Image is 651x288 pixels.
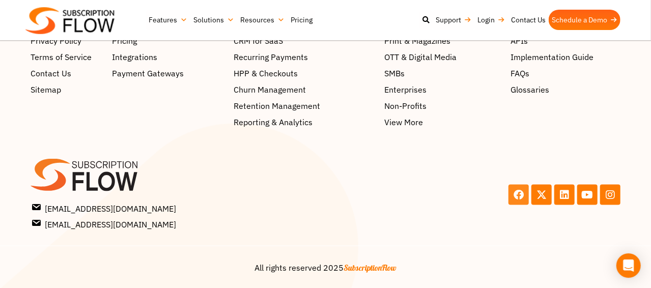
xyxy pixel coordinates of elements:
a: Retention Management [234,100,375,112]
span: Pricing [112,35,137,47]
span: View More [385,116,423,128]
a: Glossaries [511,83,620,96]
a: Support [433,10,474,30]
span: Privacy Policy [31,35,81,47]
a: [EMAIL_ADDRESS][DOMAIN_NAME] [33,201,323,215]
a: OTT & Digital Media [385,51,501,63]
center: All rights reserved 2025 [46,262,605,274]
span: Integrations [112,51,157,63]
span: Churn Management [234,83,306,96]
a: Integrations [112,51,223,63]
span: SMBs [385,67,405,79]
a: Sitemap [31,83,102,96]
a: Print & Magazines [385,35,501,47]
a: Solutions [190,10,237,30]
a: Pricing [288,10,316,30]
a: APIs [511,35,620,47]
a: Contact Us [31,67,102,79]
span: [EMAIL_ADDRESS][DOMAIN_NAME] [33,201,176,215]
span: CRM for SaaS [234,35,283,47]
span: Implementation Guide [511,51,593,63]
a: Schedule a Demo [549,10,620,30]
span: Enterprises [385,83,427,96]
a: [EMAIL_ADDRESS][DOMAIN_NAME] [33,217,323,231]
span: Glossaries [511,83,549,96]
a: Pricing [112,35,223,47]
span: FAQs [511,67,529,79]
span: Non-Profits [385,100,427,112]
img: Subscriptionflow [25,7,115,34]
span: APIs [511,35,528,47]
span: [EMAIL_ADDRESS][DOMAIN_NAME] [33,217,176,231]
a: Terms of Service [31,51,102,63]
div: Open Intercom Messenger [616,253,641,278]
a: Login [474,10,508,30]
a: Non-Profits [385,100,501,112]
a: View More [385,116,501,128]
a: Enterprises [385,83,501,96]
span: HPP & Checkouts [234,67,298,79]
a: Privacy Policy [31,35,102,47]
a: FAQs [511,67,620,79]
span: OTT & Digital Media [385,51,457,63]
a: SMBs [385,67,501,79]
a: Recurring Payments [234,51,375,63]
span: Retention Management [234,100,320,112]
span: Print & Magazines [385,35,451,47]
a: Reporting & Analytics [234,116,375,128]
span: Recurring Payments [234,51,308,63]
span: Reporting & Analytics [234,116,313,128]
a: Resources [237,10,288,30]
a: Implementation Guide [511,51,620,63]
a: Churn Management [234,83,375,96]
span: SubscriptionFlow [344,263,397,273]
img: SF-logo [31,159,137,191]
a: Contact Us [508,10,549,30]
a: Payment Gateways [112,67,223,79]
span: Payment Gateways [112,67,184,79]
a: Features [146,10,190,30]
a: HPP & Checkouts [234,67,375,79]
span: Terms of Service [31,51,92,63]
span: Sitemap [31,83,61,96]
span: Contact Us [31,67,71,79]
a: CRM for SaaS [234,35,375,47]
